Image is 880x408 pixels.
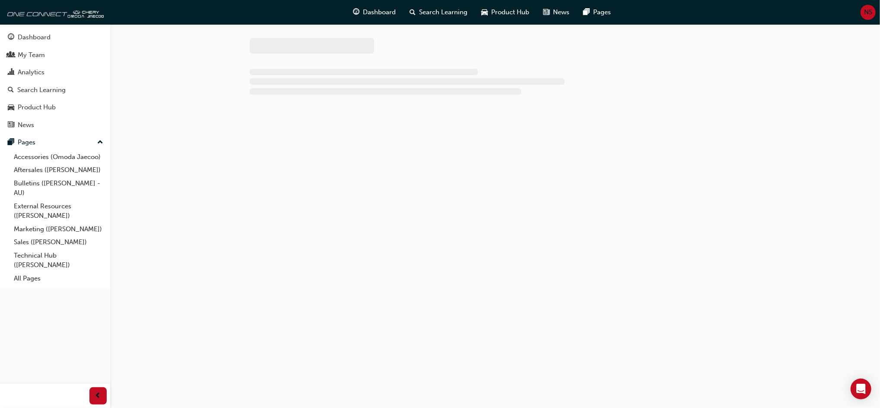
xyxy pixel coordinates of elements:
[594,7,611,17] span: Pages
[861,5,876,20] button: NS
[419,7,468,17] span: Search Learning
[353,7,360,18] span: guage-icon
[410,7,416,18] span: search-icon
[3,47,107,63] a: My Team
[363,7,396,17] span: Dashboard
[3,99,107,115] a: Product Hub
[10,200,107,223] a: External Resources ([PERSON_NAME])
[492,7,530,17] span: Product Hub
[537,3,577,21] a: news-iconNews
[10,272,107,285] a: All Pages
[553,7,570,17] span: News
[10,223,107,236] a: Marketing ([PERSON_NAME])
[18,50,45,60] div: My Team
[864,7,872,17] span: NS
[95,391,102,402] span: prev-icon
[10,236,107,249] a: Sales ([PERSON_NAME])
[10,177,107,200] a: Bulletins ([PERSON_NAME] - AU)
[3,134,107,150] button: Pages
[8,121,14,129] span: news-icon
[543,7,550,18] span: news-icon
[577,3,618,21] a: pages-iconPages
[3,28,107,134] button: DashboardMy TeamAnalyticsSearch LearningProduct HubNews
[4,3,104,21] img: oneconnect
[8,86,14,94] span: search-icon
[482,7,488,18] span: car-icon
[18,102,56,112] div: Product Hub
[851,379,871,399] div: Open Intercom Messenger
[18,32,51,42] div: Dashboard
[475,3,537,21] a: car-iconProduct Hub
[584,7,590,18] span: pages-icon
[10,249,107,272] a: Technical Hub ([PERSON_NAME])
[8,69,14,76] span: chart-icon
[10,150,107,164] a: Accessories (Omoda Jaecoo)
[8,104,14,112] span: car-icon
[8,139,14,147] span: pages-icon
[18,120,34,130] div: News
[97,137,103,148] span: up-icon
[18,137,35,147] div: Pages
[8,34,14,41] span: guage-icon
[17,85,66,95] div: Search Learning
[18,67,44,77] div: Analytics
[3,29,107,45] a: Dashboard
[8,51,14,59] span: people-icon
[3,117,107,133] a: News
[403,3,475,21] a: search-iconSearch Learning
[3,82,107,98] a: Search Learning
[346,3,403,21] a: guage-iconDashboard
[10,163,107,177] a: Aftersales ([PERSON_NAME])
[3,64,107,80] a: Analytics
